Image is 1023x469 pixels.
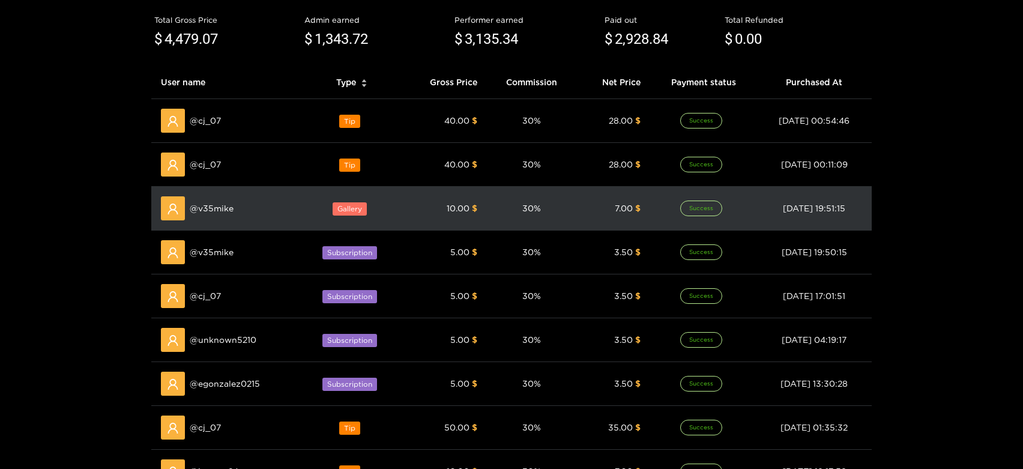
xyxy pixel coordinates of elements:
span: [DATE] 00:11:09 [781,160,848,169]
span: $ [605,28,612,51]
span: Success [680,420,722,435]
span: Gallery [333,202,367,216]
span: user [167,159,179,171]
span: 40.00 [444,160,469,169]
span: Tip [339,115,360,128]
span: 30 % [522,379,541,388]
span: $ [472,160,477,169]
span: 3.50 [614,247,633,256]
span: Success [680,288,722,304]
span: $ [635,204,641,213]
span: 30 % [522,160,541,169]
div: Total Refunded [725,14,869,26]
span: 7.00 [615,204,633,213]
span: $ [472,291,477,300]
span: $ [472,116,477,125]
span: $ [635,423,641,432]
span: Success [680,332,722,348]
span: 35.00 [608,423,633,432]
span: [DATE] 17:01:51 [783,291,845,300]
span: Subscription [322,378,377,391]
span: caret-down [361,82,367,89]
span: $ [472,247,477,256]
span: 3.50 [614,335,633,344]
span: .00 [743,31,762,47]
span: .34 [499,31,518,47]
span: 30 % [522,423,541,432]
span: [DATE] 01:35:32 [780,423,848,432]
span: 0 [735,31,743,47]
span: $ [635,335,641,344]
span: Subscription [322,334,377,347]
span: @ cj_07 [190,158,221,171]
span: @ v35mike [190,202,234,215]
span: user [167,334,179,346]
span: $ [472,379,477,388]
span: $ [472,204,477,213]
span: .84 [649,31,668,47]
div: Total Gross Price [154,14,298,26]
span: 40.00 [444,116,469,125]
span: Type [336,76,356,89]
span: caret-up [361,77,367,84]
span: $ [635,160,641,169]
span: 28.00 [609,116,633,125]
div: Paid out [605,14,719,26]
span: user [167,378,179,390]
span: @ cj_07 [190,114,221,127]
th: Purchased At [757,66,872,99]
span: [DATE] 13:30:28 [780,379,848,388]
span: 28.00 [609,160,633,169]
span: @ egonzalez0215 [190,377,260,390]
span: $ [635,247,641,256]
span: Subscription [322,290,377,303]
span: 4,479 [164,31,199,47]
span: Tip [339,422,360,435]
span: 5.00 [450,379,469,388]
span: 30 % [522,204,541,213]
span: $ [635,379,641,388]
span: Tip [339,159,360,172]
span: 30 % [522,291,541,300]
span: 30 % [522,116,541,125]
span: 5.00 [450,291,469,300]
span: Success [680,113,722,129]
span: @ unknown5210 [190,333,256,346]
th: User name [151,66,302,99]
span: user [167,115,179,127]
span: $ [304,28,312,51]
span: $ [635,116,641,125]
span: user [167,291,179,303]
span: 30 % [522,247,541,256]
span: 30 % [522,335,541,344]
span: $ [472,423,477,432]
span: @ cj_07 [190,421,221,434]
span: Subscription [322,246,377,259]
th: Payment status [650,66,757,99]
span: [DATE] 19:50:15 [782,247,847,256]
span: $ [725,28,732,51]
span: Success [680,376,722,392]
span: 5.00 [450,247,469,256]
div: Admin earned [304,14,448,26]
div: Performer earned [454,14,599,26]
span: [DATE] 19:51:15 [783,204,845,213]
span: $ [472,335,477,344]
span: 1,343 [315,31,349,47]
span: user [167,422,179,434]
span: 50.00 [444,423,469,432]
span: Success [680,244,722,260]
span: 3,135 [465,31,499,47]
span: .72 [349,31,368,47]
span: [DATE] 00:54:46 [779,116,849,125]
th: Net Price [576,66,650,99]
span: $ [454,28,462,51]
span: .07 [199,31,218,47]
span: [DATE] 04:19:17 [782,335,846,344]
span: Success [680,157,722,172]
th: Gross Price [402,66,487,99]
span: @ cj_07 [190,289,221,303]
span: 5.00 [450,335,469,344]
span: 10.00 [447,204,469,213]
span: 3.50 [614,379,633,388]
